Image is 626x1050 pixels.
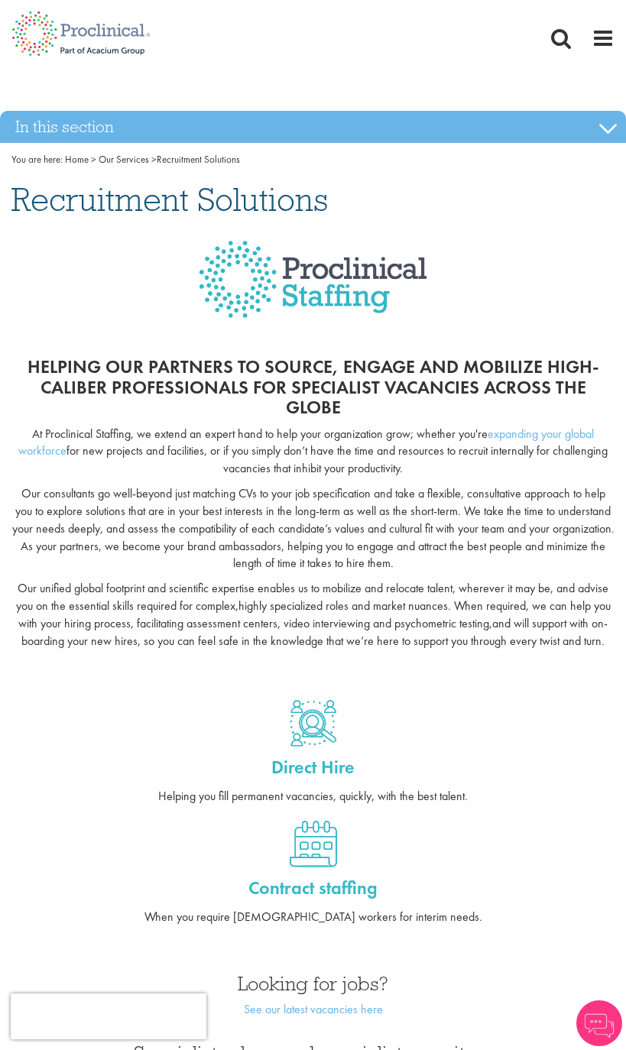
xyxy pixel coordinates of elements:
[151,153,157,166] span: >
[11,153,63,166] span: You are here:
[11,974,615,993] h3: Looking for jobs?
[199,241,427,341] img: Proclinical Staffing
[99,153,149,166] a: breadcrumb link to Our Services
[11,993,206,1039] iframe: reCAPTCHA
[65,153,240,166] span: Recruitment Solutions
[11,179,328,220] span: Recruitment Solutions
[65,153,89,166] a: breadcrumb link to Home
[11,754,615,780] a: Direct Hire
[290,700,336,747] img: Direct hire
[11,357,615,417] h2: Helping our partners to source, engage and mobilize high-caliber professionals for specialist vac...
[11,875,615,901] a: Contract staffing
[244,1001,383,1017] a: See our latest vacancies here
[18,426,594,459] a: expanding your global workforce
[11,821,615,867] a: Contract staffing
[91,153,96,166] span: >
[11,485,615,572] p: Our consultants go well-beyond just matching CVs to your job specification and take a flexible, c...
[11,580,615,650] p: Our unified global footprint and scientific expertise enables us to mobilize and relocate talent,...
[11,700,615,747] a: Direct hire
[576,1000,622,1046] img: Chatbot
[11,426,615,478] p: At Proclinical Staffing, we extend an expert hand to help your organization grow; whether you're ...
[11,788,615,805] p: Helping you fill permanent vacancies, quickly, with the best talent.
[11,909,615,926] p: When you require [DEMOGRAPHIC_DATA] workers for interim needs.
[290,821,337,867] img: Contract staffing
